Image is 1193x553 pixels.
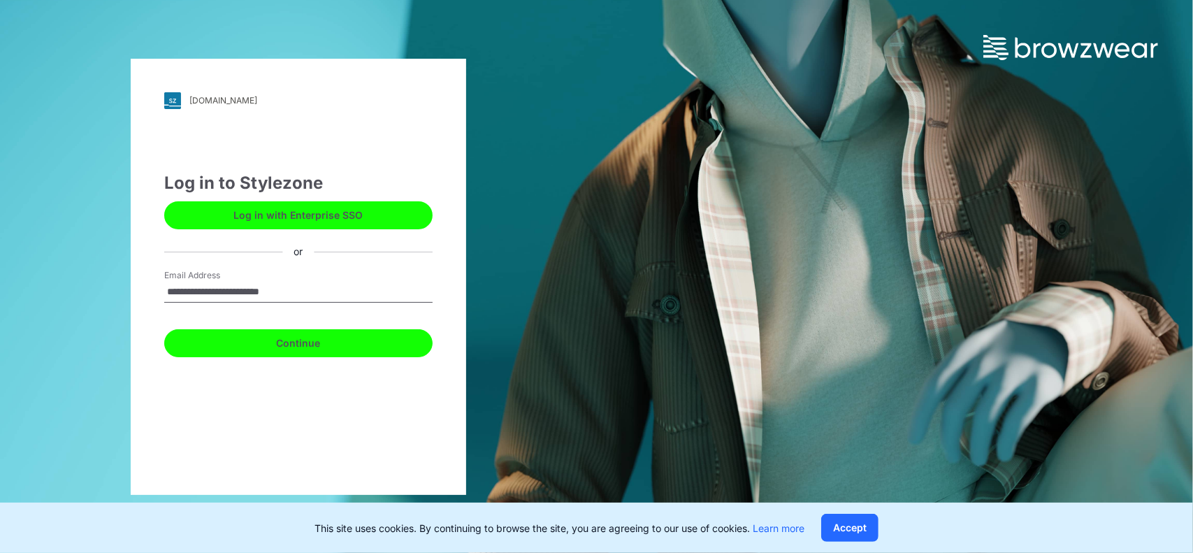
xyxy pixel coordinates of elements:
a: Learn more [753,522,804,534]
img: browzwear-logo.73288ffb.svg [983,35,1158,60]
p: This site uses cookies. By continuing to browse the site, you are agreeing to our use of cookies. [314,521,804,536]
button: Log in with Enterprise SSO [164,201,433,229]
button: Accept [821,514,879,542]
div: [DOMAIN_NAME] [189,95,257,106]
a: [DOMAIN_NAME] [164,92,433,109]
button: Continue [164,329,433,357]
label: Email Address [164,269,262,282]
img: svg+xml;base64,PHN2ZyB3aWR0aD0iMjgiIGhlaWdodD0iMjgiIHZpZXdCb3g9IjAgMCAyOCAyOCIgZmlsbD0ibm9uZSIgeG... [164,92,181,109]
div: or [282,245,314,259]
div: Log in to Stylezone [164,171,433,196]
